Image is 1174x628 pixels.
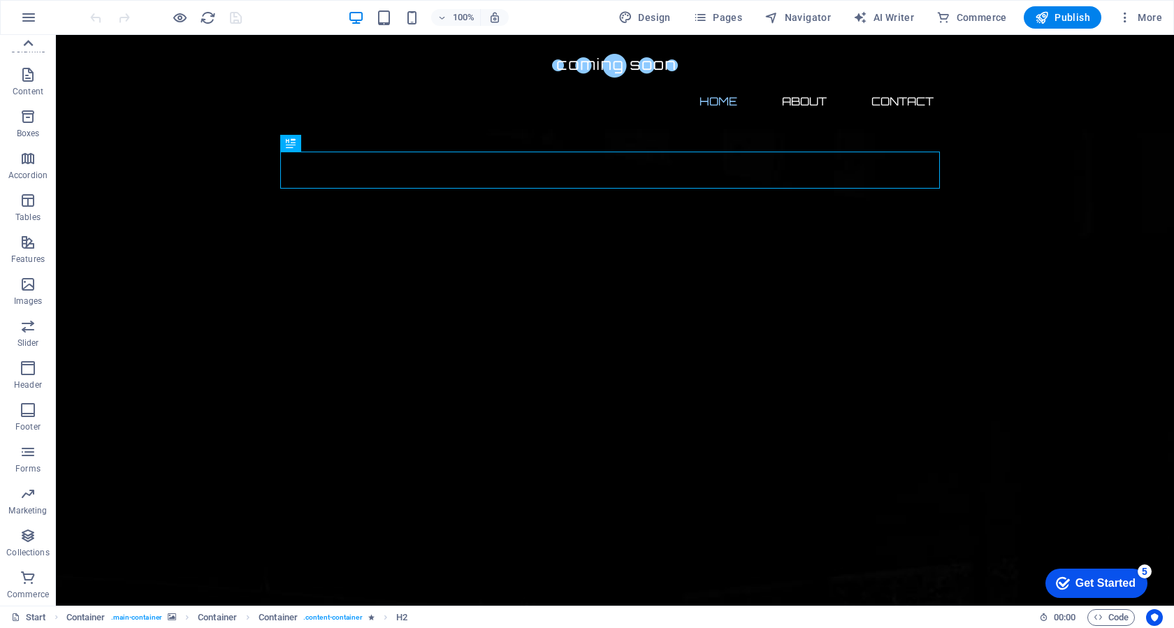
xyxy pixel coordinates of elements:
[1146,609,1163,626] button: Usercentrics
[368,613,375,621] i: Element contains an animation
[764,10,831,24] span: Navigator
[259,609,298,626] span: Click to select. Double-click to edit
[11,609,46,626] a: Click to cancel selection. Double-click to open Pages
[41,15,101,28] div: Get Started
[1118,10,1162,24] span: More
[198,609,237,626] span: Click to select. Double-click to edit
[431,9,481,26] button: 100%
[17,128,40,139] p: Boxes
[15,421,41,432] p: Footer
[759,6,836,29] button: Navigator
[936,10,1007,24] span: Commerce
[15,212,41,223] p: Tables
[11,7,113,36] div: Get Started 5 items remaining, 0% complete
[14,379,42,390] p: Header
[1054,609,1075,626] span: 00 00
[103,3,117,17] div: 5
[1064,612,1066,622] span: :
[200,10,216,26] i: Reload page
[1039,609,1076,626] h6: Session time
[613,6,676,29] button: Design
[6,547,49,558] p: Collections
[199,9,216,26] button: reload
[7,589,49,600] p: Commerce
[14,295,43,307] p: Images
[853,10,914,24] span: AI Writer
[613,6,676,29] div: Design (Ctrl+Alt+Y)
[15,463,41,474] p: Forms
[168,613,176,621] i: This element contains a background
[396,609,407,626] span: Click to select. Double-click to edit
[303,609,363,626] span: . content-container
[8,505,47,516] p: Marketing
[8,170,48,181] p: Accordion
[688,6,748,29] button: Pages
[618,10,671,24] span: Design
[693,10,742,24] span: Pages
[488,11,501,24] i: On resize automatically adjust zoom level to fit chosen device.
[1035,10,1090,24] span: Publish
[66,609,407,626] nav: breadcrumb
[452,9,474,26] h6: 100%
[66,609,106,626] span: Click to select. Double-click to edit
[1094,609,1129,626] span: Code
[1024,6,1101,29] button: Publish
[1087,609,1135,626] button: Code
[13,86,43,97] p: Content
[11,254,45,265] p: Features
[848,6,920,29] button: AI Writer
[931,6,1013,29] button: Commerce
[111,609,162,626] span: . main-container
[1113,6,1168,29] button: More
[17,337,39,349] p: Slider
